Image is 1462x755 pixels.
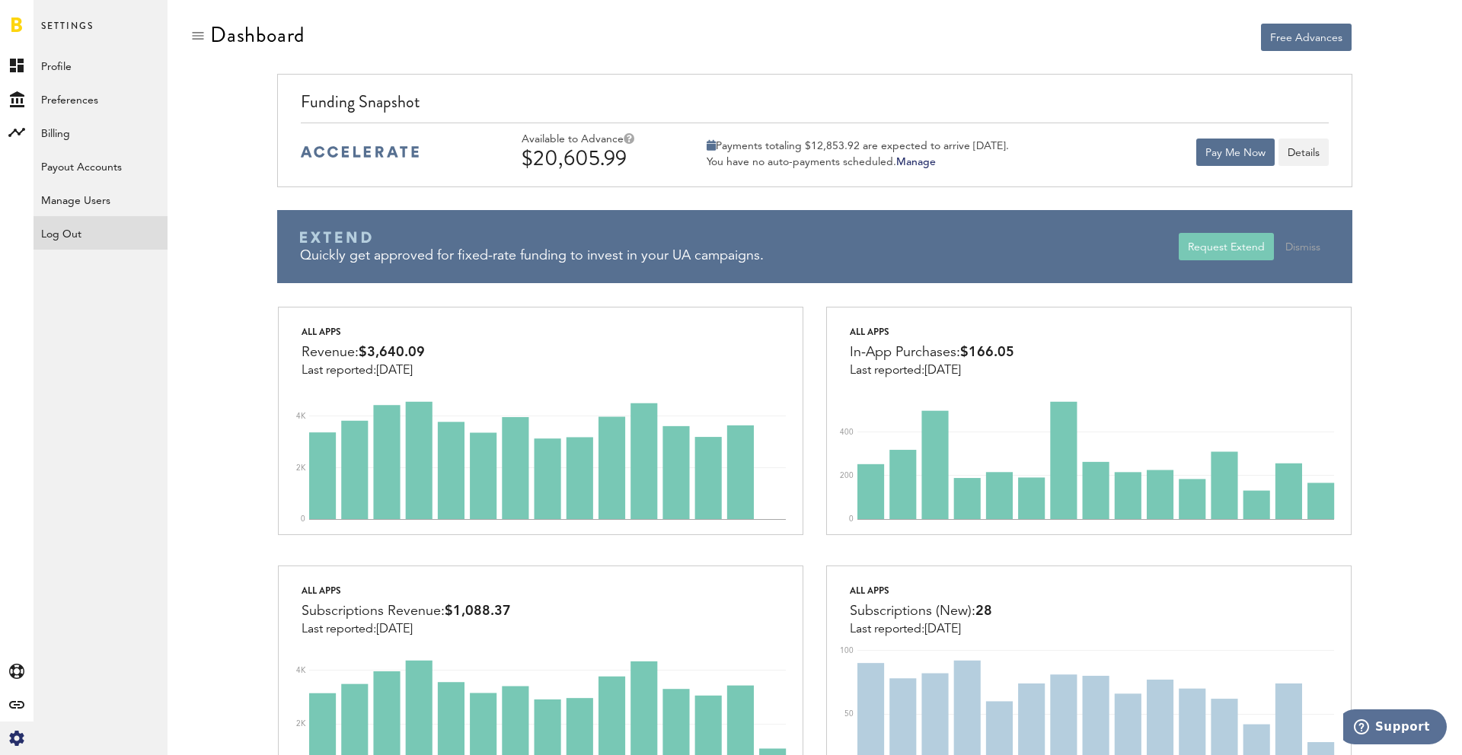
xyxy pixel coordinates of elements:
span: [DATE] [376,623,413,636]
span: 28 [975,604,992,618]
a: Billing [34,116,168,149]
text: 0 [301,515,305,523]
div: In-App Purchases: [850,341,1014,364]
div: Funding Snapshot [301,90,1328,123]
text: 200 [840,472,854,479]
span: [DATE] [924,365,961,377]
div: All apps [850,323,1014,341]
div: $20,605.99 [522,146,666,170]
div: Dashboard [210,23,305,47]
div: Revenue: [302,341,425,364]
a: Preferences [34,82,168,116]
div: Subscriptions (New): [850,600,992,623]
div: Payments totaling $12,853.92 are expected to arrive [DATE]. [707,139,1009,153]
img: accelerate-medium-blue-logo.svg [301,146,419,158]
div: You have no auto-payments scheduled. [707,155,1009,169]
div: All apps [850,581,992,600]
span: Settings [41,17,94,49]
div: Subscriptions Revenue: [302,600,511,623]
iframe: Opens a widget where you can find more information [1343,709,1447,747]
span: $166.05 [960,346,1014,359]
a: Payout Accounts [34,149,168,183]
text: 50 [844,711,854,718]
span: $3,640.09 [359,346,425,359]
div: Quickly get approved for fixed-rate funding to invest in your UA campaigns. [300,247,1178,266]
div: All apps [302,323,425,341]
div: Log Out [34,216,168,244]
text: 400 [840,428,854,436]
div: Last reported: [302,364,425,377]
a: Manage [896,157,936,167]
button: Request Extend [1179,233,1274,260]
text: 4K [296,413,306,420]
span: $1,088.37 [445,604,511,618]
text: 4K [296,667,306,674]
div: Last reported: [302,623,511,636]
img: Braavo Extend [300,231,372,244]
a: Profile [34,49,168,82]
text: 2K [296,721,306,728]
div: Last reported: [850,623,992,636]
button: Dismiss [1276,233,1330,260]
text: 2K [296,464,306,472]
text: 0 [849,515,854,523]
div: Last reported: [850,364,1014,377]
div: Available to Advance [522,133,666,146]
button: Free Advances [1261,24,1352,51]
a: Manage Users [34,183,168,216]
span: [DATE] [376,365,413,377]
button: Pay Me Now [1196,139,1275,166]
div: All apps [302,581,511,600]
button: Details [1278,139,1329,166]
span: [DATE] [924,623,961,636]
text: 100 [840,647,854,655]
